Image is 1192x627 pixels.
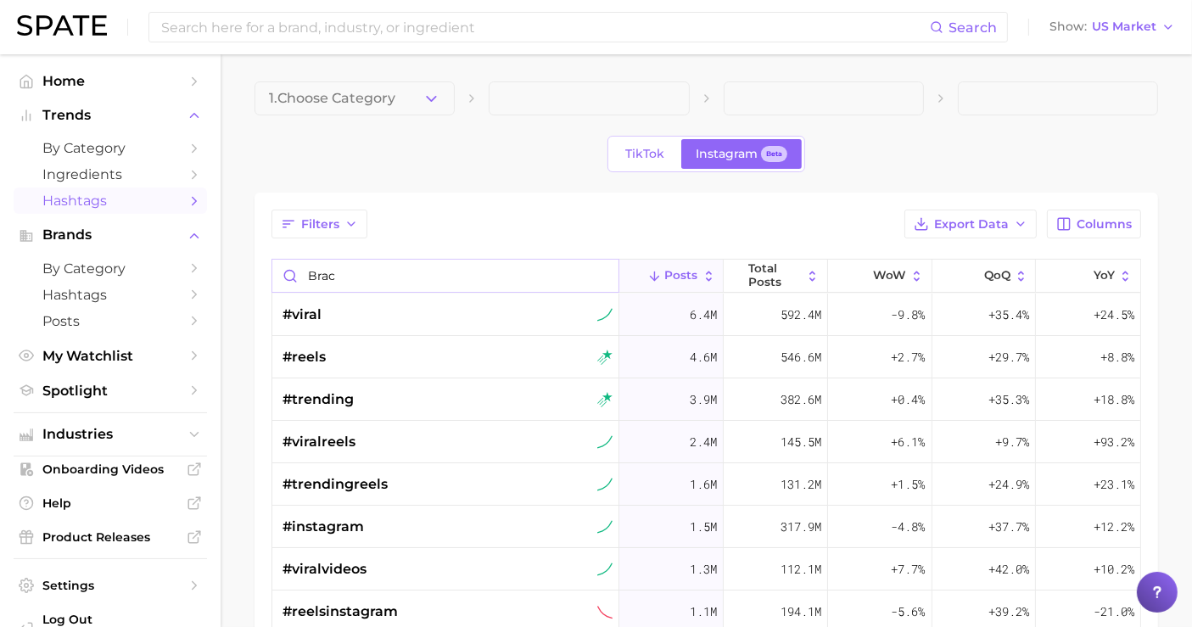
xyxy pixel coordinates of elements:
[988,559,1029,579] span: +42.0%
[988,347,1029,367] span: +29.7%
[892,389,926,410] span: +0.4%
[14,255,207,282] a: by Category
[1036,260,1140,293] button: YoY
[781,305,821,325] span: 592.4m
[781,559,821,579] span: 112.1m
[14,68,207,94] a: Home
[1049,22,1087,31] span: Show
[892,517,926,537] span: -4.8%
[611,139,679,169] a: TikTok
[873,269,906,283] span: WoW
[255,81,455,115] button: 1.Choose Category
[14,188,207,214] a: Hashtags
[892,559,926,579] span: +7.7%
[272,421,1140,463] button: #viralreelsinstagram sustained riser2.4m145.5m+6.1%+9.7%+93.2%
[665,269,698,283] span: Posts
[14,308,207,334] a: Posts
[42,108,178,123] span: Trends
[159,13,930,42] input: Search here for a brand, industry, or ingredient
[42,462,178,477] span: Onboarding Videos
[283,517,364,537] span: #instagram
[283,432,355,452] span: #viralreels
[271,210,367,238] button: Filters
[690,559,717,579] span: 1.3m
[619,260,724,293] button: Posts
[1094,517,1134,537] span: +12.2%
[42,612,193,627] span: Log Out
[988,474,1029,495] span: +24.9%
[932,260,1037,293] button: QoQ
[42,529,178,545] span: Product Releases
[597,350,613,365] img: instagram rising star
[892,474,926,495] span: +1.5%
[995,432,1029,452] span: +9.7%
[781,474,821,495] span: 131.2m
[690,474,717,495] span: 1.6m
[42,427,178,442] span: Industries
[828,260,932,293] button: WoW
[1077,217,1132,232] span: Columns
[1094,305,1134,325] span: +24.5%
[597,562,613,577] img: instagram sustained riser
[781,347,821,367] span: 546.6m
[42,166,178,182] span: Ingredients
[597,477,613,492] img: instagram sustained riser
[781,602,821,622] span: 194.1m
[14,490,207,516] a: Help
[949,20,997,36] span: Search
[42,578,178,593] span: Settings
[14,135,207,161] a: by Category
[892,602,926,622] span: -5.6%
[42,227,178,243] span: Brands
[14,573,207,598] a: Settings
[988,602,1029,622] span: +39.2%
[14,103,207,128] button: Trends
[14,343,207,369] a: My Watchlist
[904,210,1037,238] button: Export Data
[14,456,207,482] a: Onboarding Videos
[749,262,803,288] span: Total Posts
[696,147,758,161] span: Instagram
[283,474,388,495] span: #trendingreels
[690,305,717,325] span: 6.4m
[892,432,926,452] span: +6.1%
[272,378,1140,421] button: #trendinginstagram rising star3.9m382.6m+0.4%+35.3%+18.8%
[625,147,664,161] span: TikTok
[781,432,821,452] span: 145.5m
[1100,347,1134,367] span: +8.8%
[14,524,207,550] a: Product Releases
[690,389,717,410] span: 3.9m
[269,91,395,106] span: 1. Choose Category
[14,282,207,308] a: Hashtags
[690,432,717,452] span: 2.4m
[681,139,802,169] a: InstagramBeta
[690,602,717,622] span: 1.1m
[1094,432,1134,452] span: +93.2%
[283,559,367,579] span: #viralvideos
[597,307,613,322] img: instagram sustained riser
[690,517,717,537] span: 1.5m
[984,269,1010,283] span: QoQ
[690,347,717,367] span: 4.6m
[42,287,178,303] span: Hashtags
[14,222,207,248] button: Brands
[14,422,207,447] button: Industries
[301,217,339,232] span: Filters
[42,383,178,399] span: Spotlight
[1094,602,1134,622] span: -21.0%
[42,348,178,364] span: My Watchlist
[42,313,178,329] span: Posts
[781,517,821,537] span: 317.9m
[1094,389,1134,410] span: +18.8%
[14,378,207,404] a: Spotlight
[42,140,178,156] span: by Category
[766,147,782,161] span: Beta
[283,389,354,410] span: #trending
[42,193,178,209] span: Hashtags
[781,389,821,410] span: 382.6m
[272,336,1140,378] button: #reelsinstagram rising star4.6m546.6m+2.7%+29.7%+8.8%
[272,260,618,292] input: Search in category
[17,15,107,36] img: SPATE
[934,217,1009,232] span: Export Data
[272,463,1140,506] button: #trendingreelsinstagram sustained riser1.6m131.2m+1.5%+24.9%+23.1%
